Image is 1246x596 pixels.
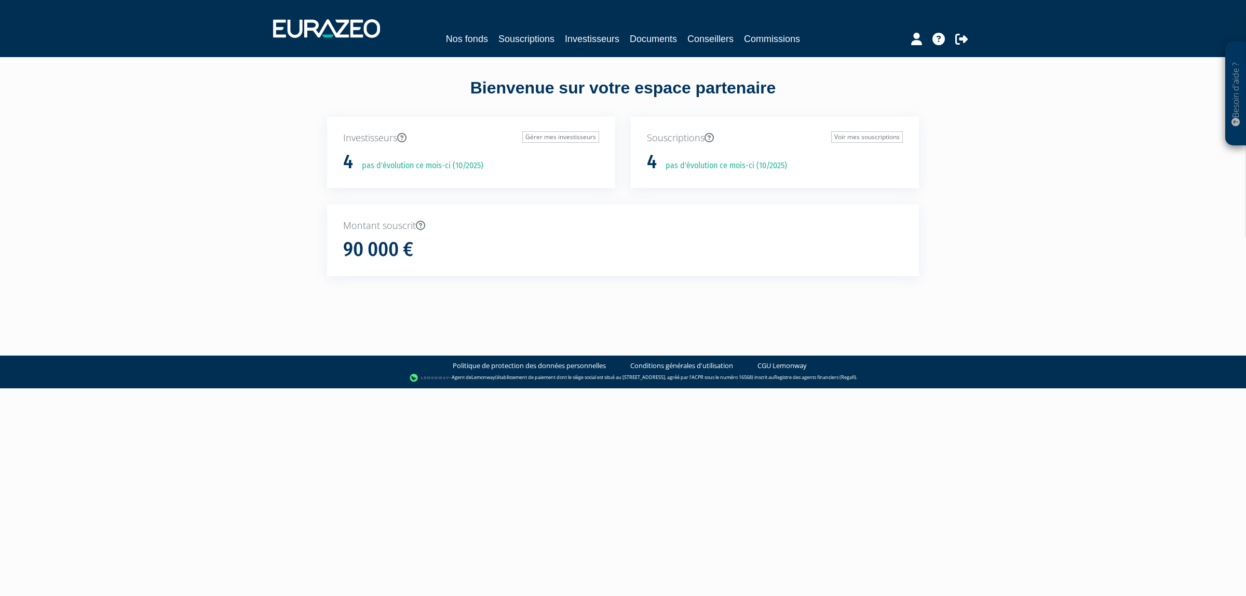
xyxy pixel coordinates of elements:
a: Commissions [744,32,800,46]
p: pas d'évolution ce mois-ci (10/2025) [658,160,787,172]
a: Conditions générales d'utilisation [630,361,733,371]
a: CGU Lemonway [757,361,807,371]
a: Lemonway [471,374,495,381]
a: Voir mes souscriptions [831,131,903,143]
h1: 4 [647,151,657,173]
h1: 4 [343,151,353,173]
a: Politique de protection des données personnelles [453,361,606,371]
p: pas d'évolution ce mois-ci (10/2025) [355,160,483,172]
a: Registre des agents financiers (Regafi) [774,374,856,381]
a: Souscriptions [498,32,554,46]
img: logo-lemonway.png [410,373,450,383]
p: Montant souscrit [343,219,903,233]
a: Investisseurs [565,32,619,46]
div: Bienvenue sur votre espace partenaire [319,76,927,117]
div: - Agent de (établissement de paiement dont le siège social est situé au [STREET_ADDRESS], agréé p... [10,373,1236,383]
a: Gérer mes investisseurs [522,131,599,143]
p: Besoin d'aide ? [1230,47,1242,141]
a: Nos fonds [446,32,488,46]
a: Conseillers [687,32,734,46]
img: 1732889491-logotype_eurazeo_blanc_rvb.png [273,19,380,38]
p: Souscriptions [647,131,903,145]
a: Documents [630,32,677,46]
p: Investisseurs [343,131,599,145]
h1: 90 000 € [343,239,413,261]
